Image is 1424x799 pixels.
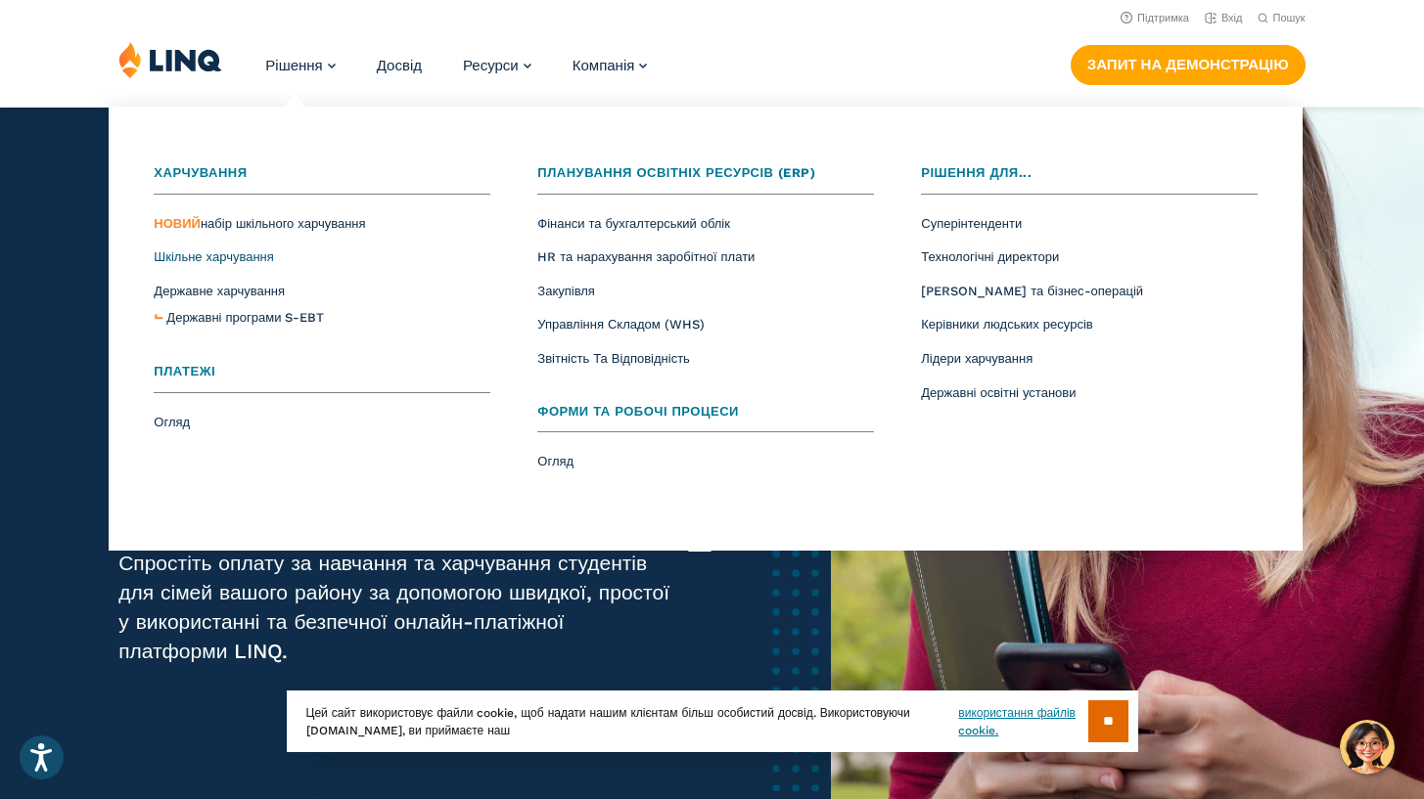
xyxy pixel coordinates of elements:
[1121,12,1189,24] a: Підтримка
[537,163,874,195] a: ПЛАНУВАННЯ ОСВІТНІХ РЕСУРСІВ (ERP)
[1071,41,1306,84] nav: Кнопкова навігація
[537,284,595,298] a: Закупівля
[573,57,648,74] a: Компанія
[537,454,574,468] a: Огляд
[265,57,322,74] span: Рішення
[287,690,1138,752] div: Цей сайт використовує файли cookie, щоб надати нашим клієнтам більш особистий досвід. Використову...
[265,57,335,74] a: Рішення
[154,249,273,264] a: Шкільне харчування
[537,249,755,264] a: HR та нарахування заробітної плати
[154,165,247,180] span: ХАРЧУВАННЯ
[154,163,490,195] a: ХАРЧУВАННЯ
[921,385,1076,400] a: Державні освітні установи
[154,364,215,378] span: ПЛАТЕЖІ
[1071,45,1306,84] a: ЗАПИТ НА ДЕМОНСТРАЦІЮ
[537,351,690,366] a: Звітність Та Відповідність
[537,317,704,332] a: Управління Складом (WHS)
[154,216,201,231] span: НОВИЙ
[154,415,190,429] a: Огляд
[166,308,324,329] a: Державні програми S-EBT
[1272,12,1305,24] span: Пошук
[265,41,647,106] nav: Первинна навігація
[958,704,1087,739] a: використання файлів cookie.
[921,249,1059,264] a: Технологічні директори
[921,163,1258,195] a: РІШЕННЯ ДЛЯ...
[154,362,490,393] a: ПЛАТЕЖІ
[1258,11,1305,25] button: Відкрити панель пошуку
[166,310,324,325] span: Державні програми S-EBT
[118,41,222,78] img: LINQ | Програмне забезпечення K‐12
[921,165,1032,180] span: РІШЕННЯ ДЛЯ...
[921,317,1092,332] a: Керівники людських ресурсів
[118,549,679,666] p: Спростіть оплату за навчання та харчування студентів для сімей вашого району за допомогою швидкої...
[154,216,365,231] a: НОВИЙнабір шкільного харчування
[537,402,874,433] a: ФОРМИ ТА РОБОЧІ ПРОЦЕСИ
[573,57,635,74] span: Компанія
[154,284,285,298] a: Державне харчування
[154,216,365,231] span: набір шкільного харчування
[921,284,1143,298] a: [PERSON_NAME] та бізнес-операцій
[537,165,815,180] span: ПЛАНУВАННЯ ОСВІТНІХ РЕСУРСІВ (ERP)
[921,216,1022,231] a: Суперінтенденти
[537,404,739,419] span: ФОРМИ ТА РОБОЧІ ПРОЦЕСИ
[1205,12,1243,24] a: Вхід
[921,351,1033,366] a: Лідери харчування
[463,57,519,74] span: Ресурси
[463,57,531,74] a: Ресурси
[377,57,422,74] a: Досвід
[1340,720,1395,775] button: Привіт, є питання? Давай поговоримо.
[537,216,730,231] a: Фінанси та бухгалтерський облік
